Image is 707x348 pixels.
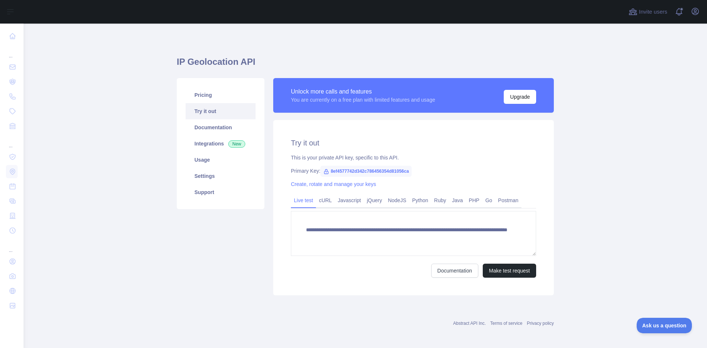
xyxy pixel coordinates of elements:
button: Invite users [627,6,669,18]
a: Settings [186,168,256,184]
a: Documentation [431,264,478,278]
a: PHP [466,194,482,206]
a: Create, rotate and manage your keys [291,181,376,187]
a: NodeJS [385,194,409,206]
a: Postman [495,194,521,206]
h2: Try it out [291,138,536,148]
div: You are currently on a free plan with limited features and usage [291,96,435,103]
a: Usage [186,152,256,168]
button: Upgrade [504,90,536,104]
a: Try it out [186,103,256,119]
a: Ruby [431,194,449,206]
span: Invite users [639,8,667,16]
div: Unlock more calls and features [291,87,435,96]
div: ... [6,239,18,253]
a: jQuery [364,194,385,206]
span: 8ef4577742d342c786456354d81056ca [320,166,412,177]
button: Make test request [483,264,536,278]
a: Python [409,194,431,206]
a: Documentation [186,119,256,136]
a: Live test [291,194,316,206]
div: Primary Key: [291,167,536,175]
div: This is your private API key, specific to this API. [291,154,536,161]
a: Privacy policy [527,321,554,326]
span: New [228,140,245,148]
a: cURL [316,194,335,206]
a: Abstract API Inc. [453,321,486,326]
div: ... [6,44,18,59]
h1: IP Geolocation API [177,56,554,74]
div: ... [6,134,18,149]
a: Integrations New [186,136,256,152]
a: Java [449,194,466,206]
a: Terms of service [490,321,522,326]
a: Pricing [186,87,256,103]
a: Javascript [335,194,364,206]
a: Go [482,194,495,206]
iframe: Toggle Customer Support [637,318,692,333]
a: Support [186,184,256,200]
